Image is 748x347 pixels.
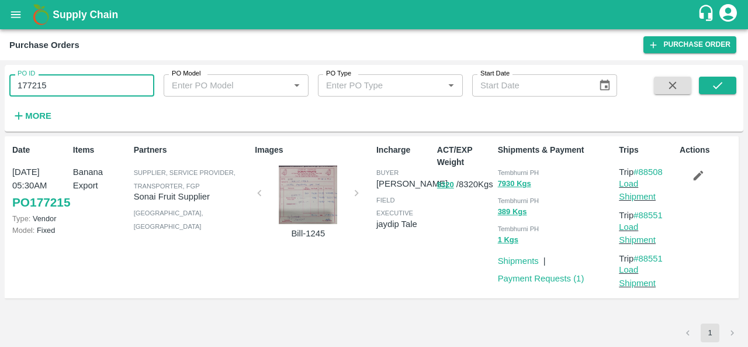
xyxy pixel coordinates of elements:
[289,78,304,93] button: Open
[498,197,539,204] span: Tembhurni PH
[9,74,154,97] input: Enter PO ID
[498,274,584,283] a: Payment Requests (1)
[9,37,79,53] div: Purchase Orders
[18,69,35,78] label: PO ID
[134,209,203,229] span: [GEOGRAPHIC_DATA] , [GEOGRAPHIC_DATA]
[73,144,129,156] p: Items
[472,74,589,97] input: Start Date
[619,166,675,178] p: Trip
[619,265,656,287] a: Load Shipment
[12,192,70,213] a: PO177215
[53,6,697,23] a: Supply Chain
[594,74,616,97] button: Choose date
[619,252,675,265] p: Trip
[12,166,68,192] p: [DATE] 05:30AM
[680,144,736,156] p: Actions
[376,169,399,176] span: buyer
[539,250,546,267] div: |
[376,144,432,156] p: Incharge
[619,222,656,245] a: Load Shipment
[53,9,118,20] b: Supply Chain
[437,178,493,191] p: / 8320 Kgs
[73,166,129,192] p: Banana Export
[134,144,251,156] p: Partners
[498,225,539,232] span: Tembhurni PH
[498,205,527,219] button: 389 Kgs
[498,169,539,176] span: Tembhurni PH
[619,144,675,156] p: Trips
[437,178,454,192] button: 8320
[264,227,352,240] p: Bill-1245
[643,36,736,53] a: Purchase Order
[498,256,539,266] a: Shipments
[376,197,413,217] span: field executive
[444,78,459,93] button: Open
[12,226,34,235] span: Model:
[326,69,351,78] label: PO Type
[9,106,54,126] button: More
[480,69,510,78] label: Start Date
[437,144,493,169] p: ACT/EXP Weight
[167,78,271,93] input: Enter PO Model
[321,78,425,93] input: Enter PO Type
[701,324,719,342] button: page 1
[633,211,663,220] a: #88551
[376,177,448,190] p: [PERSON_NAME]
[498,233,518,247] button: 1 Kgs
[172,69,201,78] label: PO Model
[12,214,30,223] span: Type:
[12,225,68,236] p: Fixed
[619,179,656,201] a: Load Shipment
[12,213,68,224] p: Vendor
[498,177,531,191] button: 7930 Kgs
[633,254,663,263] a: #88551
[718,2,739,27] div: account of current user
[697,4,718,25] div: customer-support
[2,1,29,28] button: open drawer
[29,3,53,26] img: logo
[376,218,432,231] p: jaydip Tale
[677,324,743,342] nav: pagination navigation
[255,144,372,156] p: Images
[619,209,675,222] p: Trip
[498,144,615,156] p: Shipments & Payment
[134,190,251,203] p: Sonai Fruit Supplier
[12,144,68,156] p: Date
[633,167,663,177] a: #88508
[25,111,51,121] strong: More
[134,169,236,189] span: Supplier, Service Provider, Transporter, FGP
